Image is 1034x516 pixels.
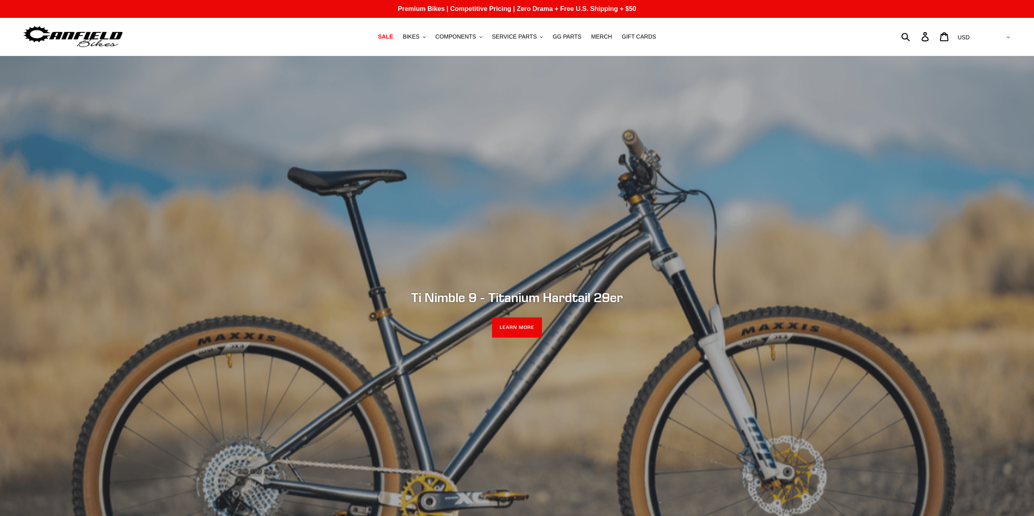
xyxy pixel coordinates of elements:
[587,31,616,42] a: MERCH
[296,290,739,305] h2: Ti Nimble 9 - Titanium Hardtail 29er
[492,317,542,338] a: LEARN MORE
[374,31,397,42] a: SALE
[548,31,585,42] a: GG PARTS
[431,31,486,42] button: COMPONENTS
[403,33,419,40] span: BIKES
[378,33,393,40] span: SALE
[618,31,660,42] a: GIFT CARDS
[22,24,124,50] img: Canfield Bikes
[906,28,926,45] input: Search
[436,33,476,40] span: COMPONENTS
[591,33,612,40] span: MERCH
[492,33,537,40] span: SERVICE PARTS
[488,31,547,42] button: SERVICE PARTS
[553,33,581,40] span: GG PARTS
[399,31,429,42] button: BIKES
[622,33,656,40] span: GIFT CARDS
